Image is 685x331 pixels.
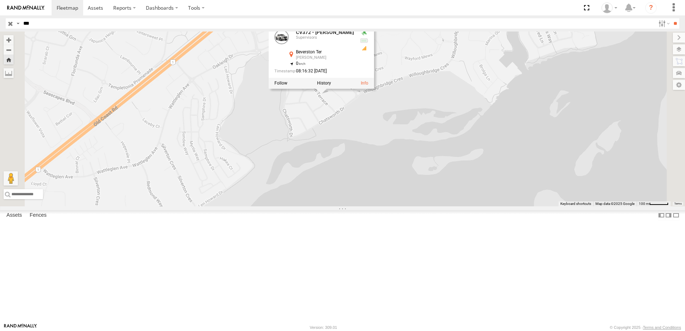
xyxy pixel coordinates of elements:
label: Search Query [15,18,21,29]
label: Realtime tracking of Asset [274,81,287,86]
button: Zoom Home [4,55,14,64]
button: Zoom in [4,35,14,45]
label: Measure [4,68,14,78]
button: Drag Pegman onto the map to open Street View [4,171,18,186]
a: View Asset Details [361,81,368,86]
div: Beverston Ter [296,50,354,55]
img: rand-logo.svg [7,5,44,10]
div: GSM Signal = 2 [360,45,368,51]
div: Date/time of location update [274,69,354,74]
label: Hide Summary Table [672,210,680,221]
label: Dock Summary Table to the Left [658,210,665,221]
div: Supervisors [296,36,354,40]
label: Dock Summary Table to the Right [665,210,672,221]
span: 0 [296,61,306,66]
a: Terms (opens in new tab) [674,202,682,205]
div: © Copyright 2025 - [610,325,681,330]
span: Map data ©2025 Google [595,202,634,206]
i: ? [645,2,657,14]
button: Keyboard shortcuts [560,201,591,206]
button: Map scale: 100 m per 50 pixels [637,201,671,206]
label: Fences [26,210,50,220]
label: Search Filter Options [656,18,671,29]
a: Visit our Website [4,324,37,331]
div: [PERSON_NAME] [296,56,354,60]
div: Karl Walsh [599,3,620,13]
div: No voltage information received from this device. [360,38,368,44]
label: Assets [3,210,25,220]
button: Zoom out [4,45,14,55]
a: View Asset Details [274,30,289,44]
div: Version: 309.01 [310,325,337,330]
span: 100 m [639,202,649,206]
label: Map Settings [673,80,685,90]
label: View Asset History [317,81,331,86]
div: Valid GPS Fix [360,30,368,36]
a: Terms and Conditions [643,325,681,330]
a: CV372 - [PERSON_NAME] [296,30,354,35]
